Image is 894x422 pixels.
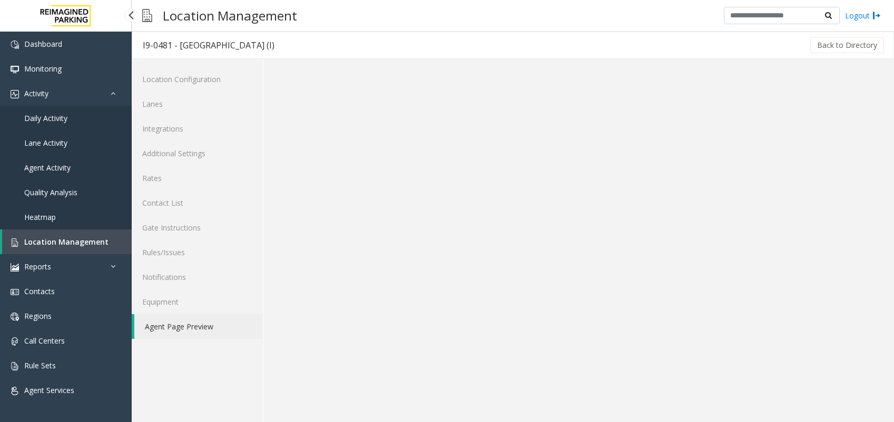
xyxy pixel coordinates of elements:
a: Location Configuration [132,67,263,92]
img: 'icon' [11,288,19,296]
a: Gate Instructions [132,215,263,240]
span: Activity [24,88,48,98]
img: 'icon' [11,263,19,272]
a: Contact List [132,190,263,215]
span: Location Management [24,237,109,247]
a: Additional Settings [132,141,263,166]
a: Rules/Issues [132,240,263,265]
span: Agent Activity [24,163,71,173]
span: Heatmap [24,212,56,222]
img: logout [872,10,881,21]
span: Reports [24,262,51,272]
button: Back to Directory [810,37,884,53]
a: Integrations [132,116,263,141]
h3: Location Management [158,3,302,28]
a: Notifications [132,265,263,289]
a: Agent Page Preview [134,314,263,339]
img: 'icon' [11,65,19,74]
span: Regions [24,311,52,321]
a: Location Management [2,229,132,254]
span: Lane Activity [24,138,67,148]
a: Logout [845,10,881,21]
img: 'icon' [11,337,19,346]
span: Monitoring [24,64,62,74]
img: 'icon' [11,90,19,98]
img: 'icon' [11,238,19,247]
span: Daily Activity [24,113,67,123]
a: Equipment [132,289,263,314]
span: Call Centers [24,336,65,346]
a: Rates [132,166,263,190]
img: 'icon' [11,362,19,370]
span: Contacts [24,286,55,296]
img: pageIcon [142,3,152,28]
div: I9-0481 - [GEOGRAPHIC_DATA] (I) [143,38,274,52]
img: 'icon' [11,41,19,49]
span: Agent Services [24,385,74,395]
span: Quality Analysis [24,187,77,197]
span: Rule Sets [24,360,56,370]
a: Lanes [132,92,263,116]
span: Dashboard [24,39,62,49]
img: 'icon' [11,387,19,395]
img: 'icon' [11,313,19,321]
